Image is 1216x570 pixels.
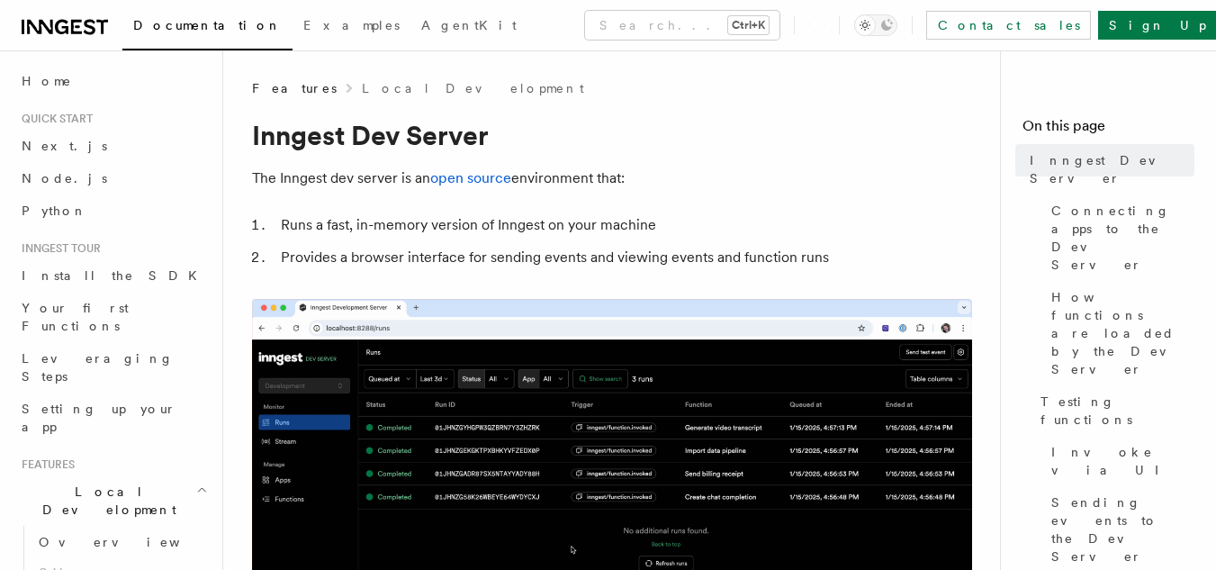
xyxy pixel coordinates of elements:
[14,475,212,526] button: Local Development
[275,245,972,270] li: Provides a browser interface for sending events and viewing events and function runs
[1022,144,1194,195] a: Inngest Dev Server
[1051,202,1194,274] span: Connecting apps to the Dev Server
[122,5,293,50] a: Documentation
[14,195,212,227] a: Python
[14,342,212,393] a: Leveraging Steps
[854,14,897,36] button: Toggle dark mode
[22,171,107,185] span: Node.js
[14,393,212,443] a: Setting up your app
[1051,443,1194,479] span: Invoke via UI
[1044,436,1194,486] a: Invoke via UI
[303,18,400,32] span: Examples
[252,166,972,191] p: The Inngest dev server is an environment that:
[585,11,779,40] button: Search...Ctrl+K
[133,18,282,32] span: Documentation
[14,65,212,97] a: Home
[252,119,972,151] h1: Inngest Dev Server
[1040,393,1194,429] span: Testing functions
[14,130,212,162] a: Next.js
[430,169,511,186] a: open source
[926,11,1091,40] a: Contact sales
[14,259,212,292] a: Install the SDK
[22,204,87,218] span: Python
[39,535,224,549] span: Overview
[293,5,410,49] a: Examples
[1044,281,1194,385] a: How functions are loaded by the Dev Server
[22,268,208,283] span: Install the SDK
[362,79,584,97] a: Local Development
[22,72,72,90] span: Home
[1022,115,1194,144] h4: On this page
[22,139,107,153] span: Next.js
[22,301,129,333] span: Your first Functions
[14,292,212,342] a: Your first Functions
[410,5,527,49] a: AgentKit
[252,79,337,97] span: Features
[1051,288,1194,378] span: How functions are loaded by the Dev Server
[1051,493,1194,565] span: Sending events to the Dev Server
[14,457,75,472] span: Features
[421,18,517,32] span: AgentKit
[1033,385,1194,436] a: Testing functions
[275,213,972,238] li: Runs a fast, in-memory version of Inngest on your machine
[22,402,176,434] span: Setting up your app
[14,241,101,256] span: Inngest tour
[14,112,93,126] span: Quick start
[1044,195,1194,281] a: Connecting apps to the Dev Server
[32,526,212,558] a: Overview
[728,16,769,34] kbd: Ctrl+K
[14,162,212,195] a: Node.js
[1030,151,1194,187] span: Inngest Dev Server
[14,483,196,519] span: Local Development
[22,351,174,384] span: Leveraging Steps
